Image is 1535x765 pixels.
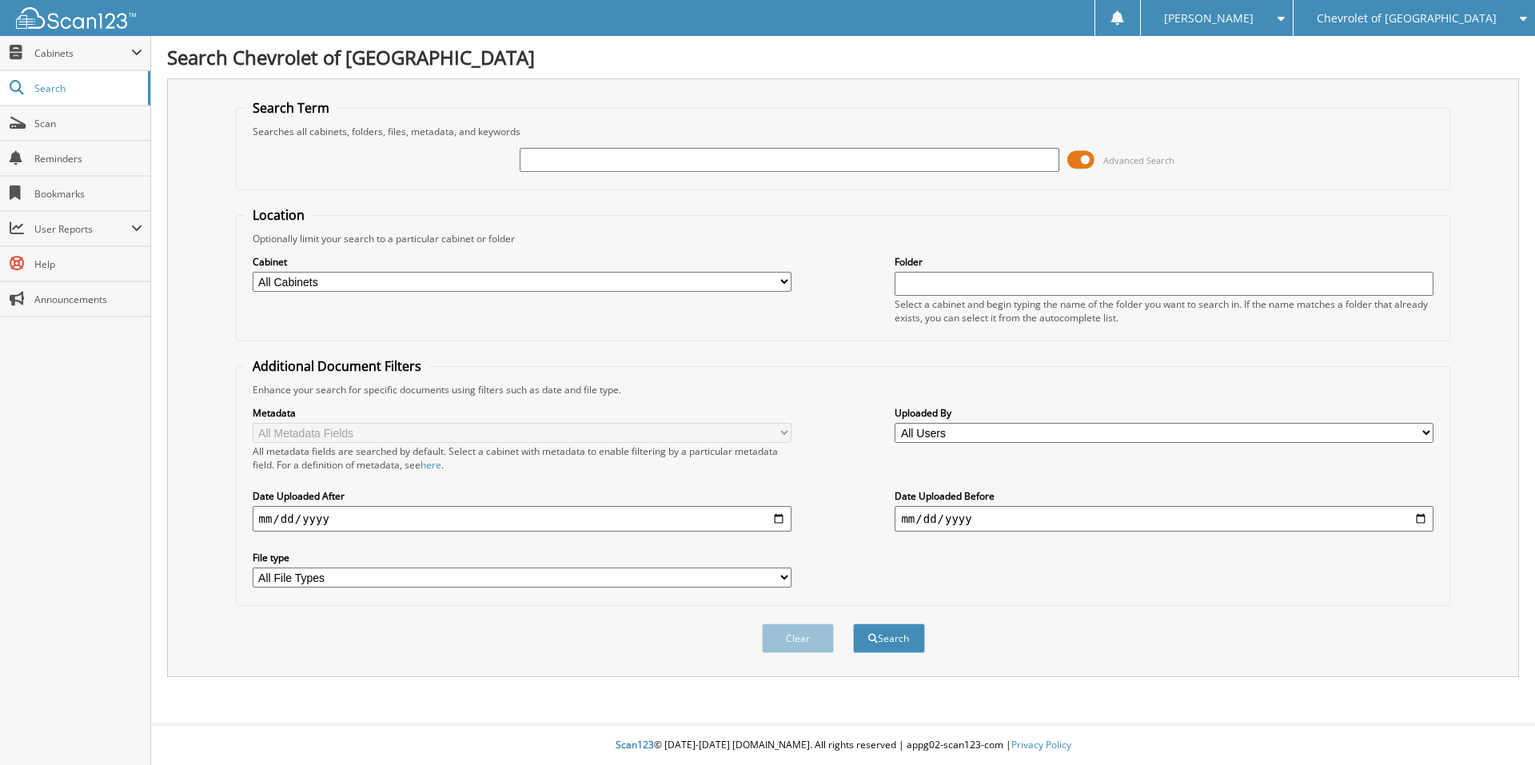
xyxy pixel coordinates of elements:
[167,44,1519,70] h1: Search Chevrolet of [GEOGRAPHIC_DATA]
[34,46,131,60] span: Cabinets
[895,297,1433,325] div: Select a cabinet and begin typing the name of the folder you want to search in. If the name match...
[245,206,313,224] legend: Location
[1164,14,1254,23] span: [PERSON_NAME]
[1011,738,1071,751] a: Privacy Policy
[253,551,791,564] label: File type
[253,406,791,420] label: Metadata
[895,489,1433,503] label: Date Uploaded Before
[16,7,136,29] img: scan123-logo-white.svg
[895,255,1433,269] label: Folder
[34,257,142,271] span: Help
[34,117,142,130] span: Scan
[895,506,1433,532] input: end
[245,99,337,117] legend: Search Term
[253,255,791,269] label: Cabinet
[421,458,441,472] a: here
[34,293,142,306] span: Announcements
[1317,14,1497,23] span: Chevrolet of [GEOGRAPHIC_DATA]
[245,383,1442,396] div: Enhance your search for specific documents using filters such as date and file type.
[895,406,1433,420] label: Uploaded By
[253,489,791,503] label: Date Uploaded After
[762,624,834,653] button: Clear
[151,726,1535,765] div: © [DATE]-[DATE] [DOMAIN_NAME]. All rights reserved | appg02-scan123-com |
[253,506,791,532] input: start
[245,125,1442,138] div: Searches all cabinets, folders, files, metadata, and keywords
[1103,154,1174,166] span: Advanced Search
[245,357,429,375] legend: Additional Document Filters
[34,82,140,95] span: Search
[245,232,1442,245] div: Optionally limit your search to a particular cabinet or folder
[853,624,925,653] button: Search
[616,738,654,751] span: Scan123
[34,187,142,201] span: Bookmarks
[34,152,142,165] span: Reminders
[253,444,791,472] div: All metadata fields are searched by default. Select a cabinet with metadata to enable filtering b...
[34,222,131,236] span: User Reports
